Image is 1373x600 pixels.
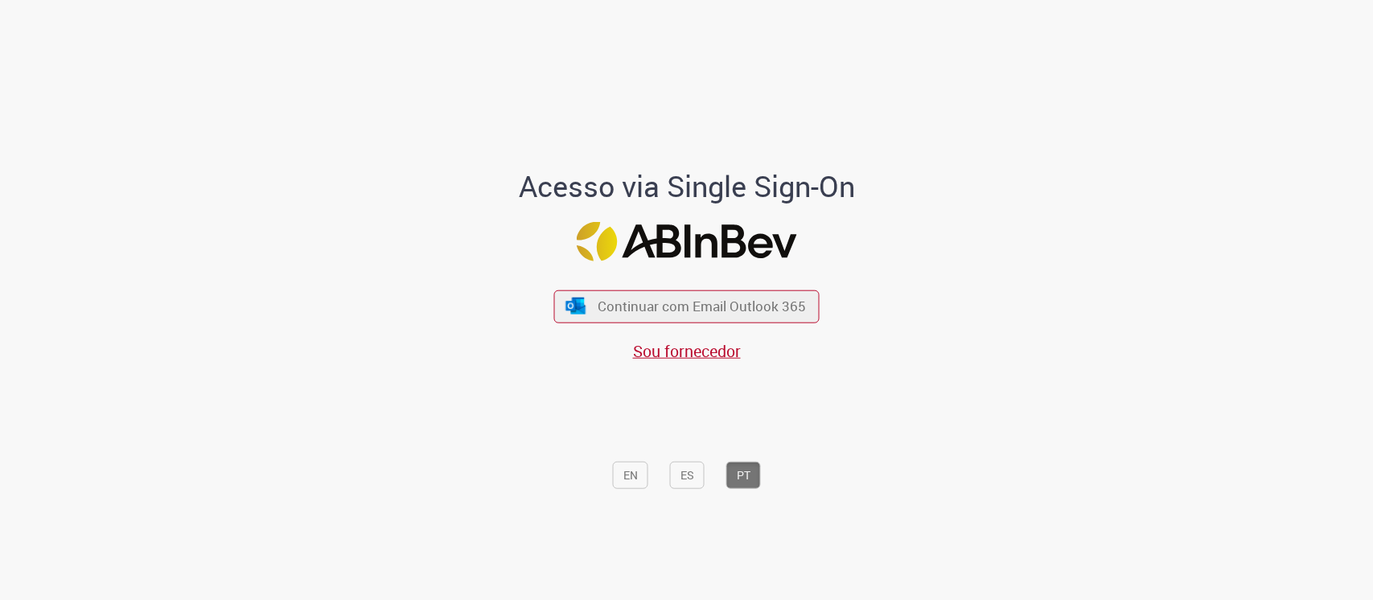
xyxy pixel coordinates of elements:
[613,461,648,488] button: EN
[463,171,910,203] h1: Acesso via Single Sign-On
[726,461,761,488] button: PT
[577,221,797,261] img: Logo ABInBev
[633,339,741,361] a: Sou fornecedor
[554,290,820,323] button: ícone Azure/Microsoft 360 Continuar com Email Outlook 365
[598,297,806,315] span: Continuar com Email Outlook 365
[670,461,705,488] button: ES
[564,298,586,314] img: ícone Azure/Microsoft 360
